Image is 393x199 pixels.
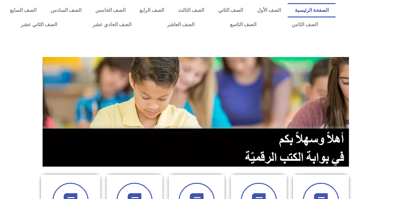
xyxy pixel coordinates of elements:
[88,3,132,17] a: الصف الخامس
[274,17,336,32] a: الصف الثامن
[211,3,250,17] a: الصف الثاني
[43,3,88,17] a: الصف السادس
[171,3,211,17] a: الصف الثالث
[3,3,43,17] a: الصف السابع
[288,3,336,17] a: الصفحة الرئيسية
[3,17,75,32] a: الصف الثاني عشر
[132,3,171,17] a: الصف الرابع
[149,17,212,32] a: الصف العاشر
[250,3,288,17] a: الصف الأول
[212,17,274,32] a: الصف التاسع
[75,17,149,32] a: الصف الحادي عشر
